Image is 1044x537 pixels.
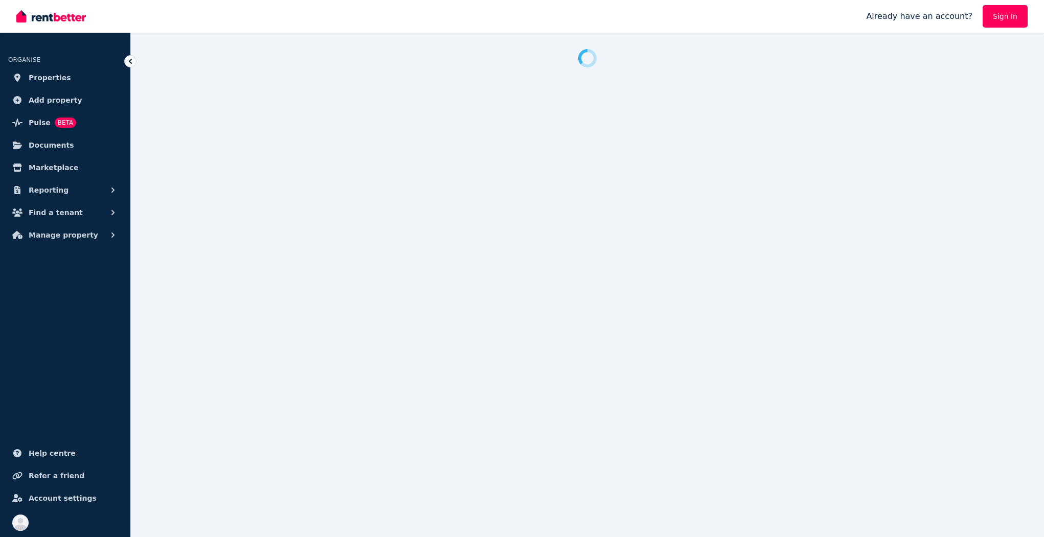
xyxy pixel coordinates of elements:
span: Refer a friend [29,470,84,482]
button: Reporting [8,180,122,200]
span: Help centre [29,447,76,459]
span: Account settings [29,492,97,504]
span: Find a tenant [29,206,83,219]
span: ORGANISE [8,56,40,63]
span: Pulse [29,116,51,129]
span: Properties [29,72,71,84]
a: Add property [8,90,122,110]
a: Properties [8,67,122,88]
img: RentBetter [16,9,86,24]
a: Sign In [983,5,1028,28]
span: Reporting [29,184,69,196]
span: BETA [55,118,76,128]
a: Account settings [8,488,122,508]
a: Marketplace [8,157,122,178]
span: Marketplace [29,161,78,174]
a: Documents [8,135,122,155]
a: Refer a friend [8,465,122,486]
span: Documents [29,139,74,151]
a: Help centre [8,443,122,463]
span: Add property [29,94,82,106]
a: PulseBETA [8,112,122,133]
button: Find a tenant [8,202,122,223]
span: Already have an account? [866,10,972,22]
span: Manage property [29,229,98,241]
button: Manage property [8,225,122,245]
